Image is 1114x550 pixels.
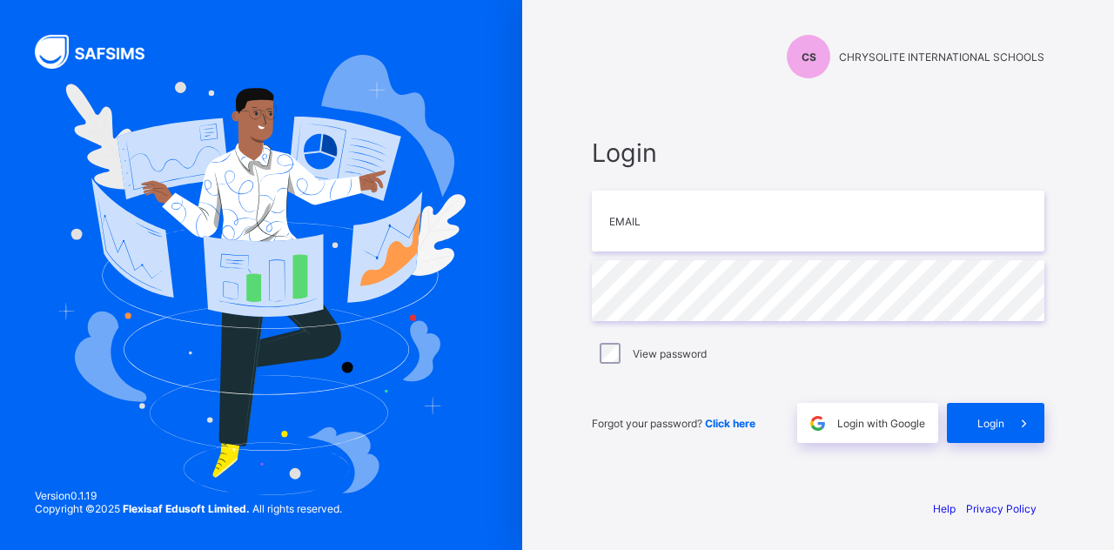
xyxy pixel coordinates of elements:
span: Login [977,417,1004,430]
span: CHRYSOLITE INTERNATIONAL SCHOOLS [839,50,1044,64]
a: Privacy Policy [966,502,1037,515]
span: Copyright © 2025 All rights reserved. [35,502,342,515]
span: CS [802,50,816,64]
a: Help [933,502,956,515]
img: SAFSIMS Logo [35,35,165,69]
a: Click here [705,417,755,430]
span: Login with Google [837,417,925,430]
span: Version 0.1.19 [35,489,342,502]
span: Forgot your password? [592,417,755,430]
img: google.396cfc9801f0270233282035f929180a.svg [808,413,828,433]
label: View password [633,347,707,360]
strong: Flexisaf Edusoft Limited. [123,502,250,515]
span: Login [592,137,1044,168]
img: Hero Image [57,55,466,495]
